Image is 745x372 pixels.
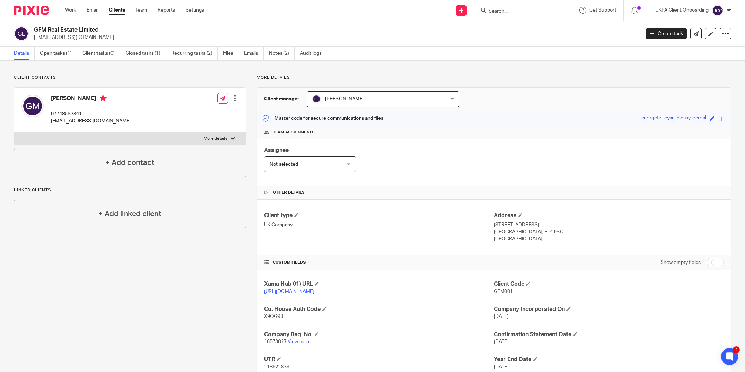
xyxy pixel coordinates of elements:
span: Other details [273,190,305,195]
img: svg%3E [21,95,44,117]
p: Client contacts [14,75,246,80]
span: Assignee [264,147,289,153]
p: 07748553841 [51,111,131,118]
h4: Confirmation Statement Date [494,331,724,338]
a: Reports [157,7,175,14]
img: Pixie [14,6,49,15]
p: [GEOGRAPHIC_DATA] [494,235,724,243]
div: 2 [733,346,740,353]
a: Client tasks (0) [82,47,120,60]
a: Work [65,7,76,14]
span: X9QG93 [264,314,283,319]
span: 16573027 [264,339,287,344]
h2: GFM Real Estate Limited [34,26,515,34]
a: Clients [109,7,125,14]
a: Email [87,7,98,14]
span: [DATE] [494,314,509,319]
a: Create task [646,28,687,39]
span: GFM001 [494,289,513,294]
p: [STREET_ADDRESS] [494,221,724,228]
p: [GEOGRAPHIC_DATA], E14 9SQ [494,228,724,235]
a: View more [288,339,311,344]
label: Show empty fields [660,259,701,266]
h4: Address [494,212,724,219]
a: Recurring tasks (2) [171,47,218,60]
a: Notes (2) [269,47,295,60]
h4: Xama Hub 01) URL [264,280,494,288]
h4: Client type [264,212,494,219]
p: Linked clients [14,187,246,193]
h4: Year End Date [494,356,724,363]
h4: [PERSON_NAME] [51,95,131,104]
a: Emails [244,47,264,60]
h3: Client manager [264,95,300,102]
a: Team [135,7,147,14]
a: [URL][DOMAIN_NAME] [264,289,314,294]
a: Audit logs [300,47,327,60]
h4: UTR [264,356,494,363]
img: svg%3E [14,26,29,41]
span: Team assignments [273,129,315,135]
h4: Client Code [494,280,724,288]
h4: + Add linked client [98,208,161,219]
p: More details [204,136,227,141]
p: UK Company [264,221,494,228]
span: Not selected [270,162,298,167]
h4: Company Incorporated On [494,306,724,313]
p: [EMAIL_ADDRESS][DOMAIN_NAME] [51,118,131,125]
a: Settings [186,7,204,14]
h4: + Add contact [105,157,154,168]
span: 1186218391 [264,365,292,370]
div: energetic-cyan-glossy-cereal [641,114,706,122]
p: Master code for secure communications and files [262,115,383,122]
a: Open tasks (1) [40,47,77,60]
i: Primary [100,95,107,102]
h4: Company Reg. No. [264,331,494,338]
p: [EMAIL_ADDRESS][DOMAIN_NAME] [34,34,636,41]
h4: CUSTOM FIELDS [264,260,494,265]
span: [DATE] [494,365,509,370]
a: Details [14,47,35,60]
a: Files [223,47,239,60]
span: [DATE] [494,339,509,344]
p: UKPA Client Onboarding [655,7,709,14]
input: Search [488,8,551,15]
img: svg%3E [312,95,321,103]
p: More details [257,75,731,80]
span: [PERSON_NAME] [325,97,364,101]
h4: Co. House Auth Code [264,306,494,313]
img: svg%3E [712,5,723,16]
a: Closed tasks (1) [126,47,166,60]
span: Get Support [589,8,616,13]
